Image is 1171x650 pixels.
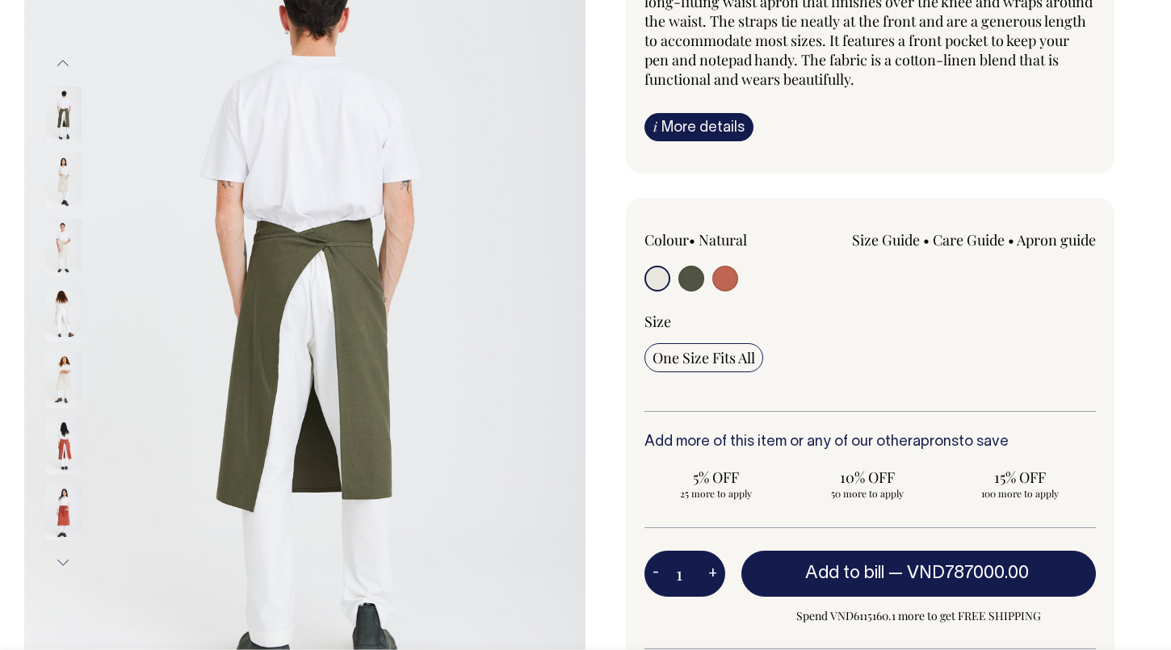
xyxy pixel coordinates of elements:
[804,468,930,487] span: 10% OFF
[45,219,82,275] img: natural
[957,468,1083,487] span: 15% OFF
[805,565,884,581] span: Add to bill
[700,558,725,590] button: +
[1008,230,1014,250] span: •
[644,463,787,505] input: 5% OFF 25 more to apply
[1017,230,1096,250] a: Apron guide
[45,417,82,474] img: rust
[51,45,75,82] button: Previous
[699,230,747,250] label: Natural
[45,86,82,143] img: olive
[852,230,920,250] a: Size Guide
[913,435,959,449] a: aprons
[45,285,82,342] img: natural
[653,348,755,367] span: One Size Fits All
[644,434,1096,451] h6: Add more of this item or any of our other to save
[45,153,82,209] img: natural
[51,545,75,581] button: Next
[741,606,1096,626] span: Spend VND6115160.1 more to get FREE SHIPPING
[644,343,763,372] input: One Size Fits All
[888,565,1033,581] span: —
[933,230,1005,250] a: Care Guide
[644,312,1096,331] div: Size
[957,487,1083,500] span: 100 more to apply
[653,487,779,500] span: 25 more to apply
[949,463,1091,505] input: 15% OFF 100 more to apply
[653,468,779,487] span: 5% OFF
[644,113,753,141] a: iMore details
[653,118,657,135] span: i
[741,551,1096,596] button: Add to bill —VND787000.00
[923,230,930,250] span: •
[907,565,1029,581] span: VND787000.00
[45,484,82,540] img: rust
[689,230,695,250] span: •
[45,351,82,408] img: natural
[796,463,938,505] input: 10% OFF 50 more to apply
[644,558,667,590] button: -
[804,487,930,500] span: 50 more to apply
[644,230,825,250] div: Colour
